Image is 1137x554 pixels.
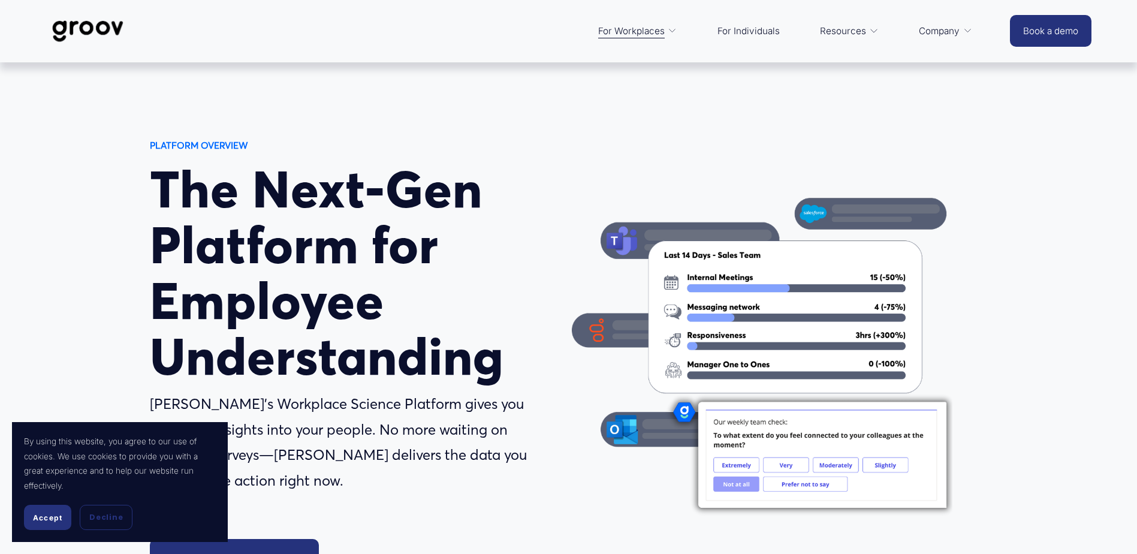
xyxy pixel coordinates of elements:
p: By using this website, you agree to our use of cookies. We use cookies to provide you with a grea... [24,434,216,493]
img: Groov | Workplace Science Platform | Unlock Performance | Drive Results [46,11,130,51]
span: Decline [89,512,123,523]
a: folder dropdown [814,17,885,46]
button: Decline [80,505,132,530]
h1: The Next-Gen Platform for Employee Understanding [150,162,565,384]
button: Accept [24,505,71,530]
p: [PERSON_NAME]’s Workplace Science Platform gives you real-time insights into your people. No more... [150,392,530,494]
span: Accept [33,513,62,522]
a: Book a demo [1010,15,1091,47]
span: For Workplaces [598,23,665,40]
a: For Individuals [711,17,786,46]
span: Company [919,23,960,40]
section: Cookie banner [12,422,228,542]
a: folder dropdown [913,17,978,46]
span: Resources [820,23,866,40]
strong: PLATFORM OVERVIEW [150,140,248,151]
a: folder dropdown [592,17,683,46]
